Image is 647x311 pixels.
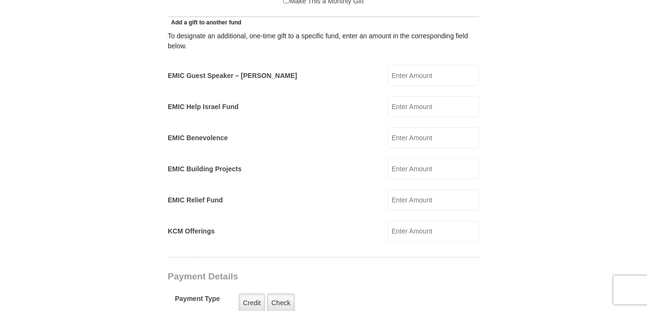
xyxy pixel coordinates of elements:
input: Enter Amount [388,158,479,179]
input: Enter Amount [388,127,479,148]
span: Add a gift to another fund [168,19,242,26]
label: EMIC Help Israel Fund [168,102,239,112]
h3: Payment Details [168,271,412,282]
input: Enter Amount [388,65,479,86]
div: To designate an additional, one-time gift to a specific fund, enter an amount in the correspondin... [168,31,479,51]
label: KCM Offerings [168,226,215,236]
label: EMIC Building Projects [168,164,242,174]
input: Enter Amount [388,189,479,211]
input: Enter Amount [388,96,479,117]
label: EMIC Guest Speaker – [PERSON_NAME] [168,71,297,81]
label: EMIC Benevolence [168,133,228,143]
h5: Payment Type [175,295,220,308]
input: Enter Amount [388,221,479,242]
label: EMIC Relief Fund [168,195,223,205]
